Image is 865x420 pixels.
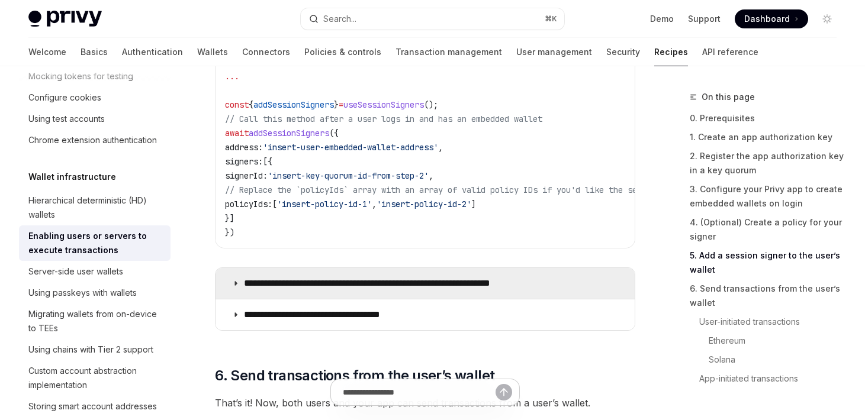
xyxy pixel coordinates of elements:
[343,379,496,405] input: Ask a question...
[301,8,564,30] button: Open search
[516,38,592,66] a: User management
[329,128,339,138] span: ({
[28,229,163,257] div: Enabling users or servers to execute transactions
[395,38,502,66] a: Transaction management
[690,246,846,279] a: 5. Add a session signer to the user’s wallet
[81,38,108,66] a: Basics
[28,286,137,300] div: Using passkeys with wallets
[263,142,438,153] span: 'insert-user-embedded-wallet-address'
[28,364,163,392] div: Custom account abstraction implementation
[19,303,171,339] a: Migrating wallets from on-device to TEEs
[28,399,157,413] div: Storing smart account addresses
[650,13,674,25] a: Demo
[28,343,153,357] div: Using chains with Tier 2 support
[19,282,171,303] a: Using passkeys with wallets
[122,38,183,66] a: Authentication
[28,91,101,105] div: Configure cookies
[28,170,116,184] h5: Wallet infrastructure
[372,199,377,209] span: ,
[28,112,105,126] div: Using test accounts
[688,13,721,25] a: Support
[19,108,171,130] a: Using test accounts
[225,170,268,181] span: signerId:
[438,142,443,153] span: ,
[249,99,253,110] span: {
[690,369,846,388] a: App-initiated transactions
[690,109,846,128] a: 0. Prerequisites
[690,147,846,180] a: 2. Register the app authorization key in a key quorum
[690,331,846,350] a: Ethereum
[225,156,263,167] span: signers:
[268,170,429,181] span: 'insert-key-quorum-id-from-step-2'
[225,114,542,124] span: // Call this method after a user logs in and has an embedded wallet
[343,99,424,110] span: useSessionSigners
[19,225,171,261] a: Enabling users or servers to execute transactions
[690,279,846,312] a: 6. Send transactions from the user’s wallet
[377,199,471,209] span: 'insert-policy-id-2'
[690,350,846,369] a: Solana
[702,38,758,66] a: API reference
[690,128,846,147] a: 1. Create an app authorization key
[304,38,381,66] a: Policies & controls
[28,193,163,222] div: Hierarchical deterministic (HD) wallets
[253,99,334,110] span: addSessionSigners
[215,366,494,385] span: 6. Send transactions from the user’s wallet
[19,190,171,225] a: Hierarchical deterministic (HD) wallets
[242,38,290,66] a: Connectors
[225,142,263,153] span: address:
[744,13,790,25] span: Dashboard
[339,99,343,110] span: =
[225,99,249,110] span: const
[225,128,249,138] span: await
[28,307,163,335] div: Migrating wallets from on-device to TEEs
[225,227,234,238] span: })
[424,99,438,110] span: ();
[545,14,557,24] span: ⌘ K
[19,396,171,417] a: Storing smart account addresses
[28,264,123,279] div: Server-side user wallets
[702,90,755,104] span: On this page
[323,12,356,26] div: Search...
[272,199,277,209] span: [
[654,38,688,66] a: Recipes
[19,261,171,282] a: Server-side user wallets
[735,9,808,28] a: Dashboard
[606,38,640,66] a: Security
[28,133,157,147] div: Chrome extension authentication
[471,199,476,209] span: ]
[28,11,102,27] img: light logo
[225,199,272,209] span: policyIds:
[249,128,329,138] span: addSessionSigners
[19,339,171,360] a: Using chains with Tier 2 support
[263,156,272,167] span: [{
[690,180,846,213] a: 3. Configure your Privy app to create embedded wallets on login
[19,360,171,396] a: Custom account abstraction implementation
[19,130,171,151] a: Chrome extension authentication
[277,199,372,209] span: 'insert-policy-id-1'
[225,71,239,82] span: ...
[429,170,433,181] span: ,
[28,38,66,66] a: Welcome
[690,312,846,331] a: User-initiated transactions
[496,384,512,400] button: Send message
[690,213,846,246] a: 4. (Optional) Create a policy for your signer
[225,213,234,224] span: }]
[19,87,171,108] a: Configure cookies
[197,38,228,66] a: Wallets
[334,99,339,110] span: }
[818,9,837,28] button: Toggle dark mode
